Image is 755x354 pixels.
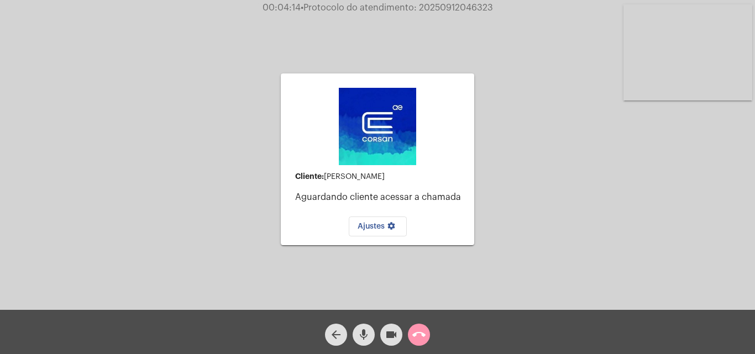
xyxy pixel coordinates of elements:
div: [PERSON_NAME] [295,172,465,181]
mat-icon: call_end [412,328,426,341]
img: d4669ae0-8c07-2337-4f67-34b0df7f5ae4.jpeg [339,88,416,165]
span: Protocolo do atendimento: 20250912046323 [301,3,493,12]
button: Ajustes [349,216,407,236]
strong: Cliente: [295,172,324,180]
p: Aguardando cliente acessar a chamada [295,192,465,202]
mat-icon: videocam [385,328,398,341]
mat-icon: arrow_back [329,328,343,341]
span: 00:04:14 [263,3,301,12]
mat-icon: mic [357,328,370,341]
span: • [301,3,303,12]
span: Ajustes [358,223,398,230]
mat-icon: settings [385,221,398,235]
